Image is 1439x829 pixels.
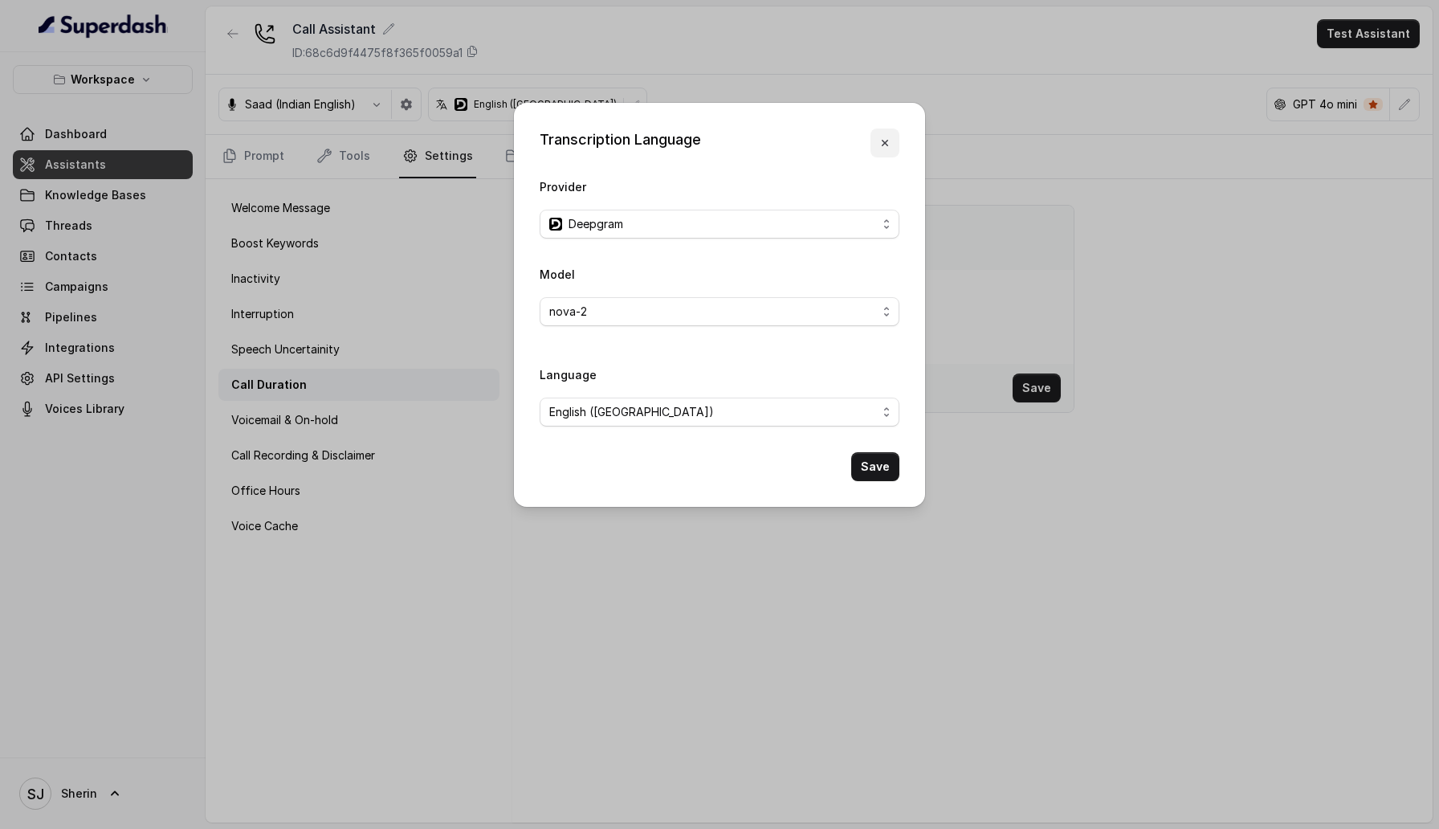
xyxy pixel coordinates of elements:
[549,302,877,321] span: nova-2
[540,297,899,326] button: nova-2
[540,267,575,281] label: Model
[540,368,597,382] label: Language
[549,218,562,231] svg: deepgram logo
[540,398,899,427] button: English ([GEOGRAPHIC_DATA])
[540,129,701,157] div: Transcription Language
[540,210,899,239] button: deepgram logoDeepgram
[540,180,586,194] label: Provider
[569,214,623,234] span: Deepgram
[851,452,899,481] button: Save
[549,402,877,422] span: English ([GEOGRAPHIC_DATA])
